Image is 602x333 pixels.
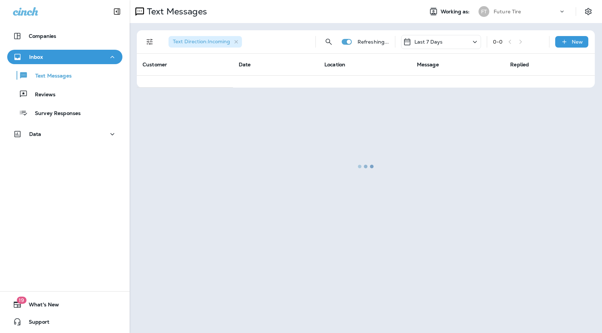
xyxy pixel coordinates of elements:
p: Data [29,131,41,137]
span: 19 [17,297,26,304]
button: 19What's New [7,297,122,312]
button: Collapse Sidebar [107,4,127,19]
button: Text Messages [7,68,122,83]
span: Support [22,319,49,328]
p: Companies [29,33,56,39]
button: Inbox [7,50,122,64]
p: Text Messages [28,73,72,80]
p: New [572,39,583,45]
button: Support [7,315,122,329]
button: Reviews [7,86,122,102]
span: What's New [22,302,59,310]
button: Companies [7,29,122,43]
p: Reviews [28,92,55,98]
button: Data [7,127,122,141]
p: Inbox [29,54,43,60]
button: Survey Responses [7,105,122,120]
p: Survey Responses [28,110,81,117]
